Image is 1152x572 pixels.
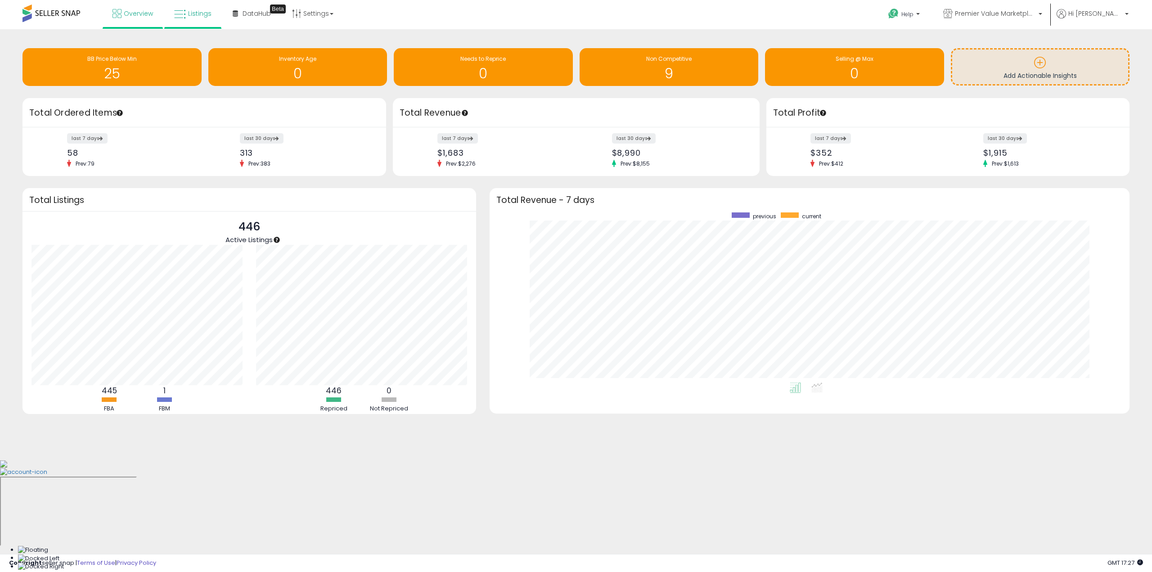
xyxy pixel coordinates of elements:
[496,197,1123,203] h3: Total Revenue - 7 days
[225,235,273,244] span: Active Listings
[773,107,1123,119] h3: Total Profit
[836,55,873,63] span: Selling @ Max
[67,133,108,144] label: last 7 days
[400,107,753,119] h3: Total Revenue
[225,218,273,235] p: 446
[22,48,202,86] a: BB Price Below Min 25
[29,197,469,203] h3: Total Listings
[213,66,383,81] h1: 0
[810,133,851,144] label: last 7 days
[29,107,379,119] h3: Total Ordered Items
[208,48,387,86] a: Inventory Age 0
[188,9,211,18] span: Listings
[243,9,271,18] span: DataHub
[394,48,573,86] a: Needs to Reprice 0
[881,1,929,29] a: Help
[124,9,153,18] span: Overview
[1003,71,1077,80] span: Add Actionable Insights
[82,405,136,413] div: FBA
[244,160,275,167] span: Prev: 383
[814,160,848,167] span: Prev: $412
[819,109,827,117] div: Tooltip anchor
[163,385,166,396] b: 1
[87,55,137,63] span: BB Price Below Min
[584,66,754,81] h1: 9
[802,212,821,220] span: current
[769,66,940,81] h1: 0
[612,133,656,144] label: last 30 days
[983,133,1027,144] label: last 30 days
[387,385,391,396] b: 0
[307,405,361,413] div: Repriced
[240,133,283,144] label: last 30 days
[952,50,1129,84] a: Add Actionable Insights
[138,405,192,413] div: FBM
[398,66,568,81] h1: 0
[1068,9,1122,18] span: Hi [PERSON_NAME]
[18,546,48,554] img: Floating
[67,148,198,158] div: 58
[273,236,281,244] div: Tooltip anchor
[955,9,1036,18] span: Premier Value Marketplace LLC
[437,148,569,158] div: $1,683
[71,160,99,167] span: Prev: 79
[270,5,286,14] div: Tooltip anchor
[240,148,370,158] div: 313
[102,385,117,396] b: 445
[460,55,506,63] span: Needs to Reprice
[441,160,480,167] span: Prev: $2,276
[362,405,416,413] div: Not Repriced
[1057,9,1129,29] a: Hi [PERSON_NAME]
[983,148,1114,158] div: $1,915
[753,212,776,220] span: previous
[888,8,899,19] i: Get Help
[616,160,654,167] span: Prev: $8,155
[901,10,913,18] span: Help
[765,48,944,86] a: Selling @ Max 0
[461,109,469,117] div: Tooltip anchor
[987,160,1023,167] span: Prev: $1,613
[279,55,316,63] span: Inventory Age
[18,563,64,571] img: Docked Right
[580,48,759,86] a: Non Competitive 9
[116,109,124,117] div: Tooltip anchor
[437,133,478,144] label: last 7 days
[18,554,59,563] img: Docked Left
[646,55,692,63] span: Non Competitive
[612,148,744,158] div: $8,990
[326,385,342,396] b: 446
[27,66,197,81] h1: 25
[810,148,941,158] div: $352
